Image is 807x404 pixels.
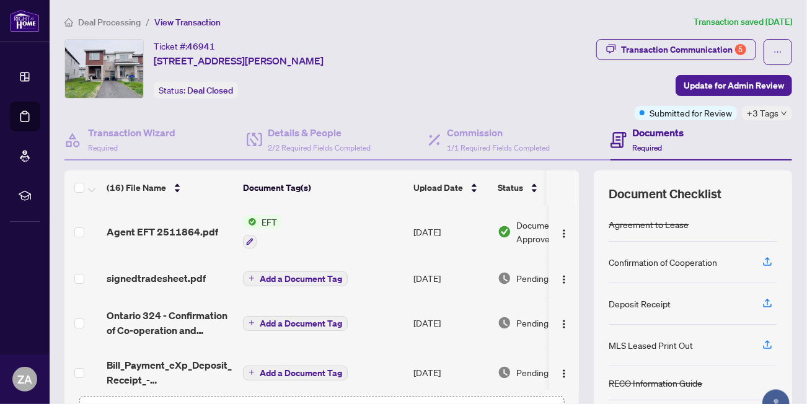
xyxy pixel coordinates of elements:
button: Transaction Communication5 [596,39,756,60]
th: (16) File Name [102,170,238,205]
span: ZA [17,371,32,388]
span: 1/1 Required Fields Completed [447,143,550,152]
span: Update for Admin Review [684,76,784,95]
span: plus [249,369,255,375]
button: Logo [554,268,574,288]
div: 5 [735,44,746,55]
span: Upload Date [413,181,463,195]
span: Status [498,181,523,195]
span: Add a Document Tag [260,274,342,283]
article: Transaction saved [DATE] [694,15,792,29]
th: Upload Date [408,170,493,205]
img: Document Status [498,366,511,379]
button: Open asap [757,361,795,398]
td: [DATE] [408,205,493,258]
h4: Transaction Wizard [88,125,175,140]
span: View Transaction [154,17,221,28]
span: Add a Document Tag [260,319,342,328]
button: Add a Document Tag [243,270,348,286]
td: [DATE] [408,258,493,298]
button: Logo [554,362,574,382]
button: Logo [554,313,574,333]
img: Document Status [498,225,511,239]
span: home [64,18,73,27]
button: Add a Document Tag [243,271,348,286]
img: Logo [559,319,569,329]
span: 2/2 Required Fields Completed [268,143,371,152]
h4: Documents [633,125,684,140]
span: Bill_Payment_eXp_Deposit_Receipt_-_210_Ormiston_Crescent.pdf [107,358,233,387]
button: Logo [554,222,574,242]
button: Add a Document Tag [243,366,348,380]
h4: Commission [447,125,550,140]
div: Agreement to Lease [609,217,689,231]
span: Ontario 324 - Confirmation of Co-operation and Representation Tenant_Landlord 4.pdf [107,308,233,338]
span: Required [88,143,118,152]
li: / [146,15,149,29]
img: Logo [559,274,569,284]
span: Agent EFT 2511864.pdf [107,224,218,239]
h4: Details & People [268,125,371,140]
span: signedtradesheet.pdf [107,271,206,286]
div: Status: [154,82,238,99]
button: Add a Document Tag [243,364,348,380]
th: Document Tag(s) [238,170,408,205]
span: plus [249,320,255,326]
span: plus [249,275,255,281]
td: [DATE] [408,298,493,348]
span: (16) File Name [107,181,166,195]
div: Confirmation of Cooperation [609,255,717,269]
span: [STREET_ADDRESS][PERSON_NAME] [154,53,324,68]
img: IMG-X12200985_1.jpg [65,40,143,98]
span: Deal Closed [187,85,233,96]
img: Status Icon [243,215,257,229]
button: Status IconEFT [243,215,282,248]
div: Ticket #: [154,39,215,53]
span: Pending Review [516,366,578,379]
span: down [781,110,787,116]
span: Submitted for Review [650,106,732,120]
td: [DATE] [408,348,493,397]
div: MLS Leased Print Out [609,338,693,352]
div: RECO Information Guide [609,376,702,390]
span: +3 Tags [747,106,778,120]
span: ellipsis [774,48,782,56]
div: Deposit Receipt [609,297,671,310]
span: 46941 [187,41,215,52]
th: Status [493,170,598,205]
span: Pending Review [516,271,578,285]
img: Logo [559,369,569,379]
button: Update for Admin Review [676,75,792,96]
button: Add a Document Tag [243,316,348,331]
img: Document Status [498,271,511,285]
span: Add a Document Tag [260,369,342,377]
div: Transaction Communication [621,40,746,59]
span: Document Approved [516,218,593,245]
span: Pending Review [516,316,578,330]
img: logo [10,9,40,32]
span: Required [633,143,663,152]
span: Document Checklist [609,185,721,203]
img: Logo [559,229,569,239]
img: Document Status [498,316,511,330]
span: EFT [257,215,282,229]
span: Deal Processing [78,17,141,28]
button: Add a Document Tag [243,315,348,331]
